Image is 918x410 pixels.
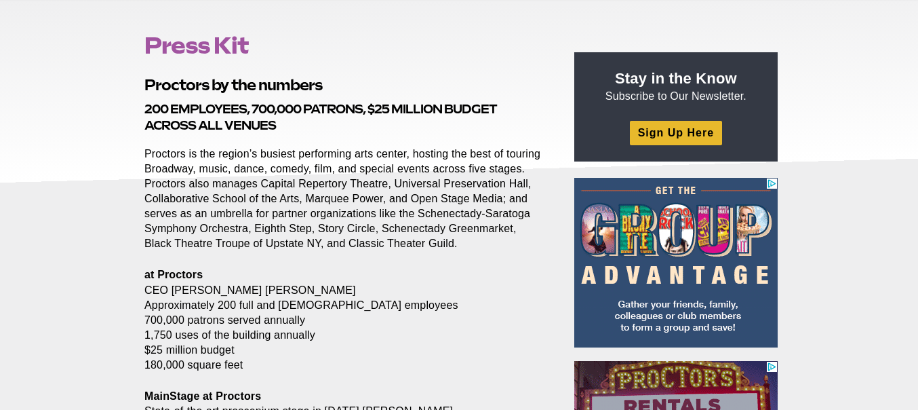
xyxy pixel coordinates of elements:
p: Subscribe to Our Newsletter. [591,69,761,104]
h1: Press Kit [144,33,543,58]
p: CEO [PERSON_NAME] [PERSON_NAME] Approximately 200 full and [DEMOGRAPHIC_DATA] employees 700,000 p... [144,267,543,373]
p: Proctors is the region’s busiest performing arts center, hosting the best of touring Broadway, mu... [144,147,543,252]
strong: MainStage at Proctors [144,390,261,402]
strong: at Proctors [144,269,203,280]
h2: Proctors by the numbers [144,75,543,96]
h3: 200 employees, 700,000 patrons, $25 million budget across all venues [144,101,543,133]
iframe: Advertisement [574,178,778,348]
strong: Stay in the Know [615,70,737,87]
a: Sign Up Here [630,121,722,145]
